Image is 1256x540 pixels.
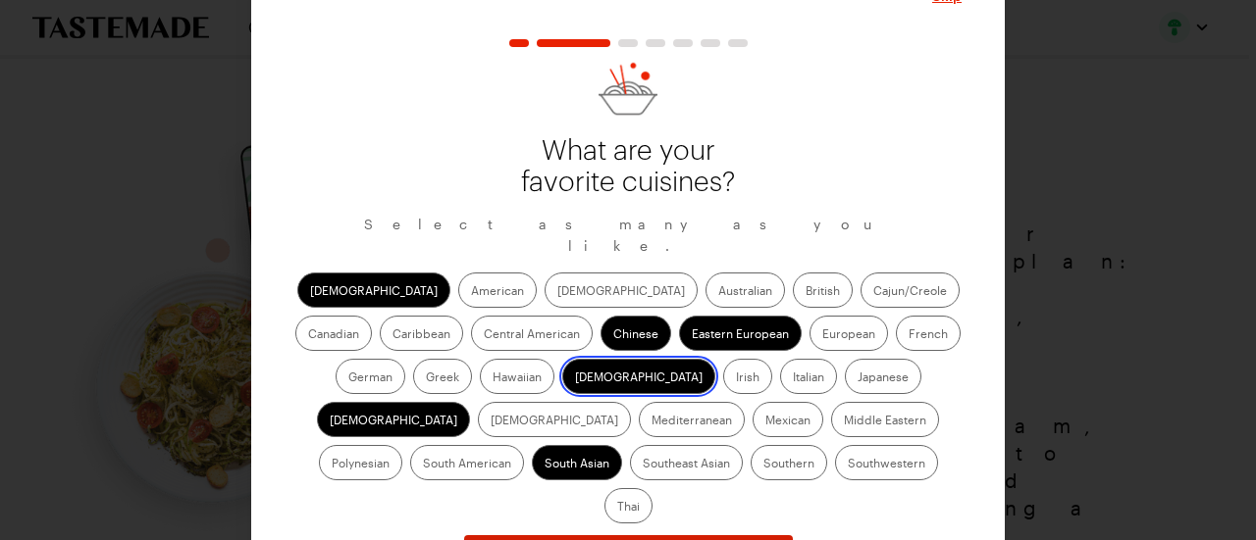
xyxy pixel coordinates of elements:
[471,316,593,351] label: Central American
[706,272,785,308] label: Australian
[458,272,537,308] label: American
[753,402,823,437] label: Mexican
[294,214,962,257] p: Select as many as you like.
[896,316,961,351] label: French
[297,272,450,308] label: [DEMOGRAPHIC_DATA]
[604,488,653,523] label: Thai
[601,316,671,351] label: Chinese
[410,445,524,480] label: South American
[793,272,853,308] label: British
[630,445,743,480] label: Southeast Asian
[639,402,745,437] label: Mediterranean
[319,445,402,480] label: Polynesian
[413,359,472,394] label: Greek
[480,359,554,394] label: Hawaiian
[751,445,827,480] label: Southern
[510,135,746,198] p: What are your favorite cuisines?
[295,316,372,351] label: Canadian
[545,272,698,308] label: [DEMOGRAPHIC_DATA]
[810,316,888,351] label: European
[780,359,837,394] label: Italian
[723,359,772,394] label: Irish
[861,272,960,308] label: Cajun/Creole
[845,359,921,394] label: Japanese
[562,359,715,394] label: [DEMOGRAPHIC_DATA]
[317,402,470,437] label: [DEMOGRAPHIC_DATA]
[336,359,405,394] label: German
[380,316,463,351] label: Caribbean
[831,402,939,437] label: Middle Eastern
[835,445,938,480] label: Southwestern
[478,402,631,437] label: [DEMOGRAPHIC_DATA]
[679,316,802,351] label: Eastern European
[532,445,622,480] label: South Asian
